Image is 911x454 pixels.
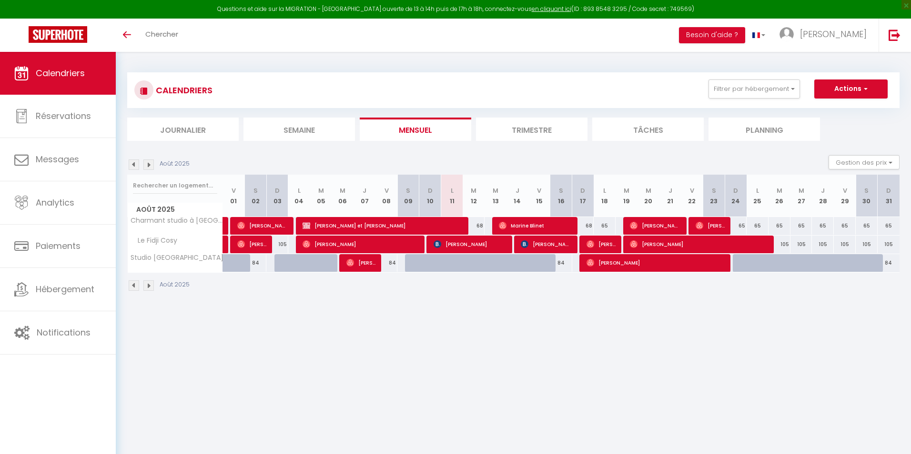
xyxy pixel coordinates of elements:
abbr: D [580,186,585,195]
th: 19 [616,175,638,217]
a: ... [PERSON_NAME] [772,19,879,52]
th: 24 [725,175,747,217]
abbr: D [886,186,891,195]
abbr: V [690,186,694,195]
div: 65 [594,217,616,235]
abbr: V [385,186,389,195]
span: [PERSON_NAME] [696,217,725,235]
span: [PERSON_NAME] [630,235,769,253]
abbr: L [298,186,301,195]
th: 25 [747,175,769,217]
li: Journalier [127,118,239,141]
abbr: S [864,186,869,195]
th: 21 [659,175,681,217]
button: Filtrer par hébergement [709,79,800,99]
th: 27 [790,175,812,217]
abbr: D [428,186,433,195]
th: 04 [288,175,310,217]
span: Août 2025 [128,203,223,217]
span: Paiements [36,240,81,252]
th: 11 [441,175,463,217]
li: Mensuel [360,118,471,141]
img: logout [889,29,901,41]
abbr: D [275,186,280,195]
div: 84 [878,254,900,272]
abbr: M [777,186,782,195]
span: [PERSON_NAME] [800,28,867,40]
div: 65 [856,217,878,235]
div: 105 [266,236,288,253]
div: 105 [834,236,856,253]
button: Actions [814,79,888,99]
div: 65 [725,217,747,235]
abbr: V [232,186,236,195]
span: [PERSON_NAME] [587,254,725,272]
span: Le Fidji Cosy [129,236,180,246]
abbr: M [340,186,345,195]
span: Messages [36,153,79,165]
th: 08 [375,175,397,217]
abbr: J [821,186,825,195]
span: Marine Blinet [499,217,572,235]
p: Août 2025 [160,280,190,289]
abbr: L [451,186,454,195]
div: 65 [878,217,900,235]
input: Rechercher un logement... [133,177,217,194]
div: 105 [790,236,812,253]
abbr: S [559,186,563,195]
span: [PERSON_NAME] [346,254,375,272]
span: Notifications [37,326,91,338]
th: 02 [244,175,266,217]
th: 01 [223,175,245,217]
div: 105 [856,236,878,253]
span: Réservations [36,110,91,122]
th: 28 [812,175,834,217]
th: 22 [681,175,703,217]
abbr: M [646,186,651,195]
th: 30 [856,175,878,217]
span: Analytics [36,197,74,208]
abbr: M [493,186,498,195]
abbr: J [516,186,519,195]
th: 14 [506,175,528,217]
span: [PERSON_NAME] [237,235,266,253]
abbr: M [624,186,629,195]
div: 105 [769,236,790,253]
button: Besoin d'aide ? [679,27,745,43]
span: [PERSON_NAME] [630,217,681,235]
div: 68 [463,217,485,235]
li: Trimestre [476,118,587,141]
th: 09 [397,175,419,217]
th: 29 [834,175,856,217]
div: 84 [244,254,266,272]
div: 65 [747,217,769,235]
th: 07 [354,175,375,217]
p: Août 2025 [160,159,190,168]
span: [PERSON_NAME] [237,217,288,235]
th: 26 [769,175,790,217]
span: Calendriers [36,67,85,79]
div: 105 [812,236,834,253]
abbr: S [253,186,258,195]
span: [PERSON_NAME] et [PERSON_NAME] [303,217,463,235]
th: 03 [266,175,288,217]
abbr: V [537,186,541,195]
abbr: D [733,186,738,195]
th: 18 [594,175,616,217]
li: Semaine [243,118,355,141]
abbr: S [712,186,716,195]
abbr: L [603,186,606,195]
abbr: J [668,186,672,195]
span: [PERSON_NAME] [434,235,506,253]
th: 13 [485,175,506,217]
img: Super Booking [29,26,87,43]
span: Charmant studio à [GEOGRAPHIC_DATA] [129,217,224,224]
h3: CALENDRIERS [153,79,213,101]
th: 31 [878,175,900,217]
th: 12 [463,175,485,217]
abbr: J [363,186,366,195]
span: [PERSON_NAME] [303,235,419,253]
abbr: S [406,186,410,195]
abbr: M [318,186,324,195]
a: Chercher [138,19,185,52]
